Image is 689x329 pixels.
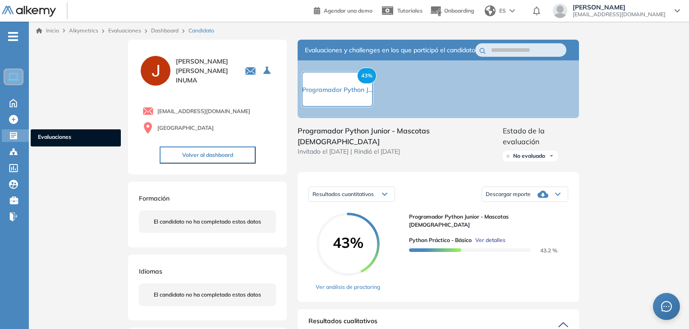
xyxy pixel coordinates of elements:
span: ES [499,7,506,15]
span: Onboarding [444,7,474,14]
a: Evaluaciones [108,27,141,34]
span: [EMAIL_ADDRESS][DOMAIN_NAME] [157,107,250,115]
span: Tutoriales [397,7,423,14]
span: [PERSON_NAME] [573,4,666,11]
span: El candidato no ha completado estos datos [154,218,261,226]
img: Logo [2,6,56,17]
span: Invitado el [DATE] | Rindió el [DATE] [298,147,503,156]
span: Candidato [188,27,214,35]
span: Evaluaciones y challenges en los que participó el candidato [305,46,475,55]
span: message [661,301,672,312]
span: Agendar una demo [324,7,372,14]
span: No evaluado [513,152,545,160]
span: 43% [317,235,380,250]
span: El candidato no ha completado estos datos [154,291,261,299]
a: Agendar una demo [314,5,372,15]
span: Programador Python J... [302,86,372,94]
a: Ver análisis de proctoring [316,283,380,291]
span: Formación [139,194,170,202]
img: Ícono de flecha [549,153,554,159]
span: Alkymetrics [69,27,98,34]
span: Programador Python Junior - Mascotas [DEMOGRAPHIC_DATA] [409,213,561,229]
img: PROFILE_MENU_LOGO_USER [139,54,172,87]
span: [EMAIL_ADDRESS][DOMAIN_NAME] [573,11,666,18]
span: Ver detalles [475,236,505,244]
button: Onboarding [430,1,474,21]
span: Resultados cuantitativos [312,191,374,197]
i: - [8,36,18,37]
button: Seleccione la evaluación activa [260,63,276,79]
img: world [485,5,496,16]
span: Idiomas [139,267,162,275]
span: Programador Python Junior - Mascotas [DEMOGRAPHIC_DATA] [298,125,503,147]
button: Ver detalles [472,236,505,244]
img: arrow [510,9,515,13]
span: Python Práctico - Básico [409,236,472,244]
span: Evaluaciones [38,133,114,143]
span: [GEOGRAPHIC_DATA] [157,124,214,132]
span: [PERSON_NAME] [PERSON_NAME] INUMA [176,57,234,85]
span: 43.2 % [529,247,557,254]
span: Descargar reporte [486,191,531,198]
span: Estado de la evaluación [503,125,579,147]
a: Inicio [36,27,59,35]
button: Volver al dashboard [160,146,256,164]
span: 43% [357,68,377,84]
a: Dashboard [151,27,179,34]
